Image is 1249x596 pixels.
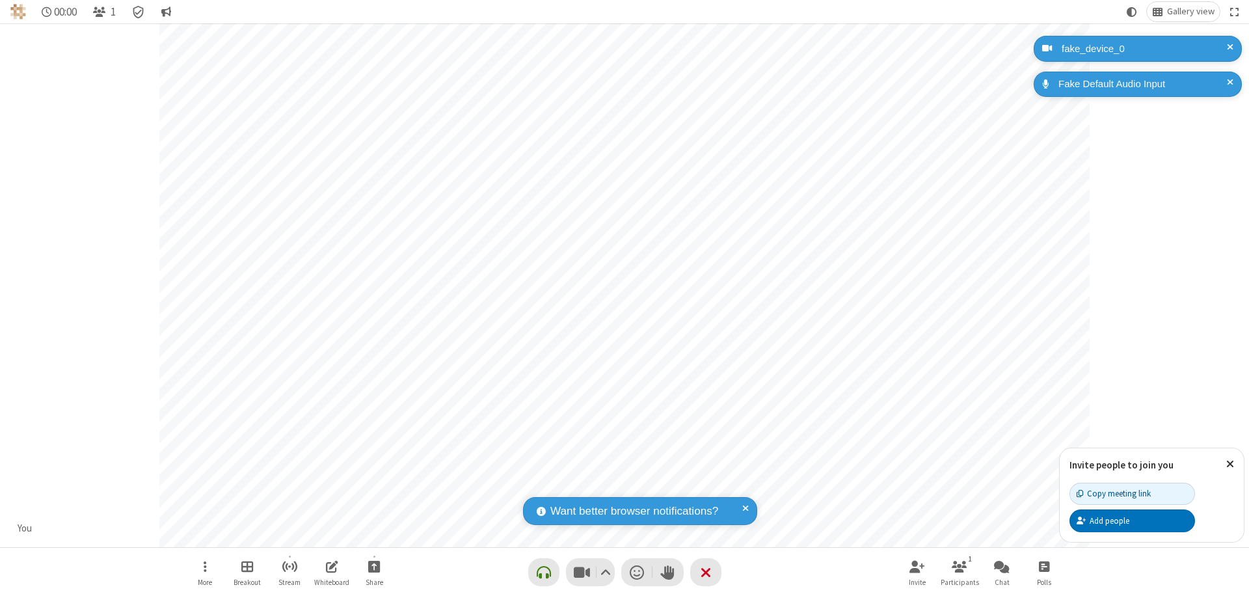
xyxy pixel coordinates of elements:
[941,578,979,586] span: Participants
[13,521,37,536] div: You
[1225,2,1244,21] button: Fullscreen
[314,578,349,586] span: Whiteboard
[597,558,614,586] button: Video setting
[1077,487,1151,500] div: Copy meeting link
[909,578,926,586] span: Invite
[126,2,151,21] div: Meeting details Encryption enabled
[1054,77,1232,92] div: Fake Default Audio Input
[1069,459,1174,471] label: Invite people to join you
[566,558,615,586] button: Stop video (⌘+Shift+V)
[36,2,83,21] div: Timer
[621,558,652,586] button: Send a reaction
[528,558,559,586] button: Connect your audio
[1069,483,1195,505] button: Copy meeting link
[111,6,116,18] span: 1
[155,2,176,21] button: Conversation
[1121,2,1142,21] button: Using system theme
[198,578,212,586] span: More
[965,553,976,565] div: 1
[278,578,301,586] span: Stream
[940,554,979,591] button: Open participant list
[234,578,261,586] span: Breakout
[982,554,1021,591] button: Open chat
[312,554,351,591] button: Open shared whiteboard
[87,2,121,21] button: Open participant list
[1147,2,1220,21] button: Change layout
[270,554,309,591] button: Start streaming
[690,558,721,586] button: End or leave meeting
[1167,7,1215,17] span: Gallery view
[228,554,267,591] button: Manage Breakout Rooms
[1037,578,1051,586] span: Polls
[10,4,26,20] img: QA Selenium DO NOT DELETE OR CHANGE
[366,578,383,586] span: Share
[995,578,1010,586] span: Chat
[1025,554,1064,591] button: Open poll
[550,503,718,520] span: Want better browser notifications?
[898,554,937,591] button: Invite participants (⌘+Shift+I)
[185,554,224,591] button: Open menu
[1069,509,1195,532] button: Add people
[54,6,77,18] span: 00:00
[355,554,394,591] button: Start sharing
[1057,42,1232,57] div: fake_device_0
[652,558,684,586] button: Raise hand
[1216,448,1244,480] button: Close popover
